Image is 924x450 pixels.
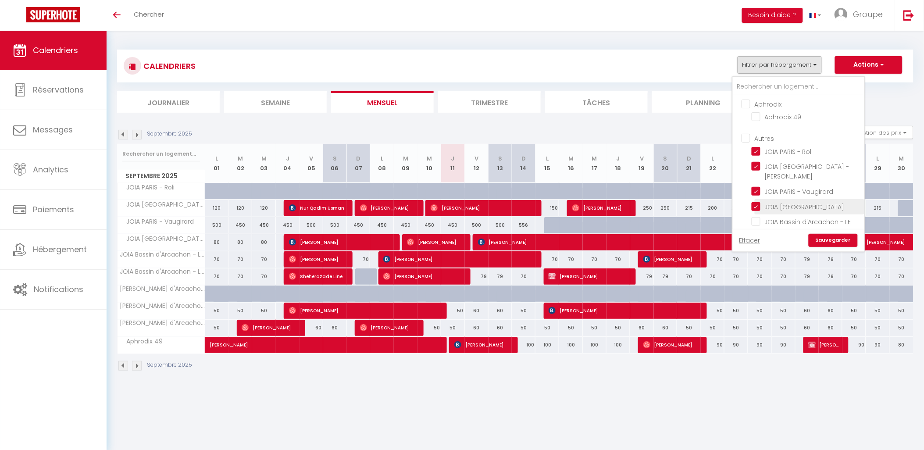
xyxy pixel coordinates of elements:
span: Réservations [33,84,84,95]
abbr: M [592,154,597,163]
span: Messages [33,124,73,135]
span: [PERSON_NAME] [210,332,411,349]
span: [PERSON_NAME] [572,200,628,216]
span: [PERSON_NAME] [549,302,699,319]
div: 79 [654,268,678,285]
div: 50 [441,303,465,319]
div: 50 [417,320,441,336]
th: 02 [228,144,252,183]
div: 70 [866,268,890,285]
div: 50 [205,320,229,336]
button: Ouvrir le widget de chat LiveChat [7,4,33,30]
span: Chercher [134,10,164,19]
th: 05 [300,144,323,183]
div: 70 [205,268,229,285]
div: 80 [228,234,252,250]
div: 50 [559,320,583,336]
div: 70 [748,268,772,285]
span: [PERSON_NAME] d'Arcachon - NOTRO 221 [119,320,207,326]
a: Sauvegarder [809,234,858,247]
abbr: L [546,154,549,163]
span: JOIA PARIS - Roli [119,183,177,193]
span: JOIA PARIS - Roli [765,147,813,156]
th: 30 [890,144,913,183]
span: [PERSON_NAME] [360,200,415,216]
div: 70 [583,251,606,268]
div: 150 [535,200,559,216]
span: Groupe [853,9,883,20]
img: logout [903,10,914,21]
div: 50 [866,303,890,319]
div: 50 [890,303,913,319]
div: 450 [441,217,465,233]
th: 16 [559,144,583,183]
div: 70 [512,268,535,285]
div: 50 [772,303,796,319]
th: 22 [701,144,724,183]
span: [PERSON_NAME] [289,302,439,319]
span: JOIA Bassin d'Arcachon - LE ROOF 268 [119,251,207,258]
div: 90 [724,337,748,353]
div: 60 [630,320,654,336]
li: Semaine [224,91,327,113]
span: [PERSON_NAME] d'Arcachon- NOTRO 209 [119,286,207,292]
span: Analytics [33,164,68,175]
abbr: V [309,154,313,163]
input: Rechercher un logement... [733,79,864,95]
div: 80 [252,234,276,250]
div: 100 [583,337,606,353]
div: 70 [890,268,913,285]
span: JOIA PARIS - Vaugirard [765,187,834,196]
th: 14 [512,144,535,183]
span: Aphrodix 49 [119,337,165,346]
abbr: D [521,154,526,163]
p: Septembre 2025 [147,361,192,369]
div: 70 [228,268,252,285]
div: 500 [465,217,489,233]
div: 50 [677,320,701,336]
div: 70 [701,268,724,285]
button: Besoin d'aide ? [742,8,803,23]
span: [PERSON_NAME] [383,251,533,268]
span: Sheherazade Line [289,268,344,285]
div: 90 [772,337,796,353]
div: 50 [535,320,559,336]
div: 450 [252,217,276,233]
div: Filtrer par hébergement [732,76,865,252]
th: 07 [347,144,371,183]
div: 70 [347,251,371,268]
div: 215 [677,200,701,216]
div: 70 [228,251,252,268]
th: 21 [677,144,701,183]
div: 50 [724,320,748,336]
abbr: D [687,154,691,163]
span: JOIA [GEOGRAPHIC_DATA] - [PERSON_NAME] [119,200,207,210]
div: 120 [252,200,276,216]
th: 06 [323,144,347,183]
p: Septembre 2025 [147,130,192,138]
div: 80 [890,337,913,353]
span: Notifications [34,284,83,295]
div: 90 [701,337,724,353]
th: 10 [417,144,441,183]
img: ... [835,8,848,21]
div: 50 [748,303,772,319]
div: 79 [796,268,819,285]
div: 500 [205,217,229,233]
div: 50 [228,303,252,319]
span: Hébergement [33,244,87,255]
th: 09 [394,144,417,183]
a: [PERSON_NAME] [205,337,229,354]
span: [PERSON_NAME] [643,336,699,353]
div: 450 [394,217,417,233]
div: 79 [796,251,819,268]
div: 450 [370,217,394,233]
div: 50 [606,320,630,336]
span: [PERSON_NAME] [242,319,297,336]
th: 13 [489,144,512,183]
div: 100 [512,337,535,353]
div: 450 [228,217,252,233]
div: 70 [559,251,583,268]
th: 19 [630,144,654,183]
div: 50 [748,320,772,336]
